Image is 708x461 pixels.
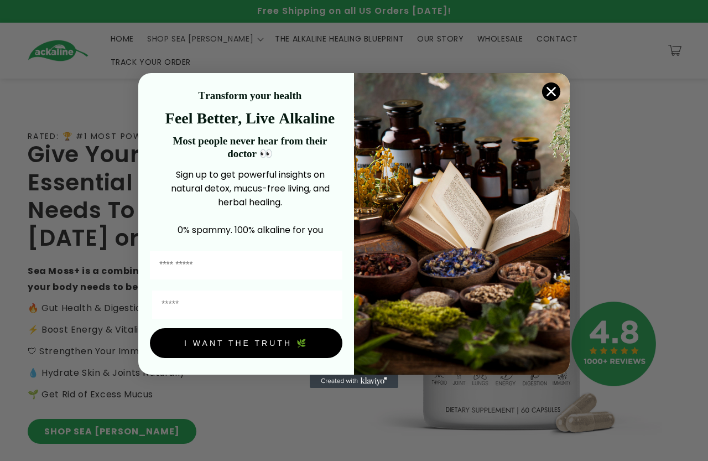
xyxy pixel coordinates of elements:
[150,328,342,358] button: I WANT THE TRUTH 🌿
[354,73,570,375] img: 4a4a186a-b914-4224-87c7-990d8ecc9bca.jpeg
[158,168,342,209] p: Sign up to get powerful insights on natural detox, mucus-free living, and herbal healing.
[199,90,302,101] strong: Transform your health
[165,110,335,127] strong: Feel Better, Live Alkaline
[158,223,342,237] p: 0% spammy. 100% alkaline for you
[542,82,561,101] button: Close dialog
[173,135,327,159] strong: Most people never hear from their doctor 👀
[150,251,342,279] input: First Name
[152,291,342,319] input: Email
[310,375,398,388] a: Created with Klaviyo - opens in a new tab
